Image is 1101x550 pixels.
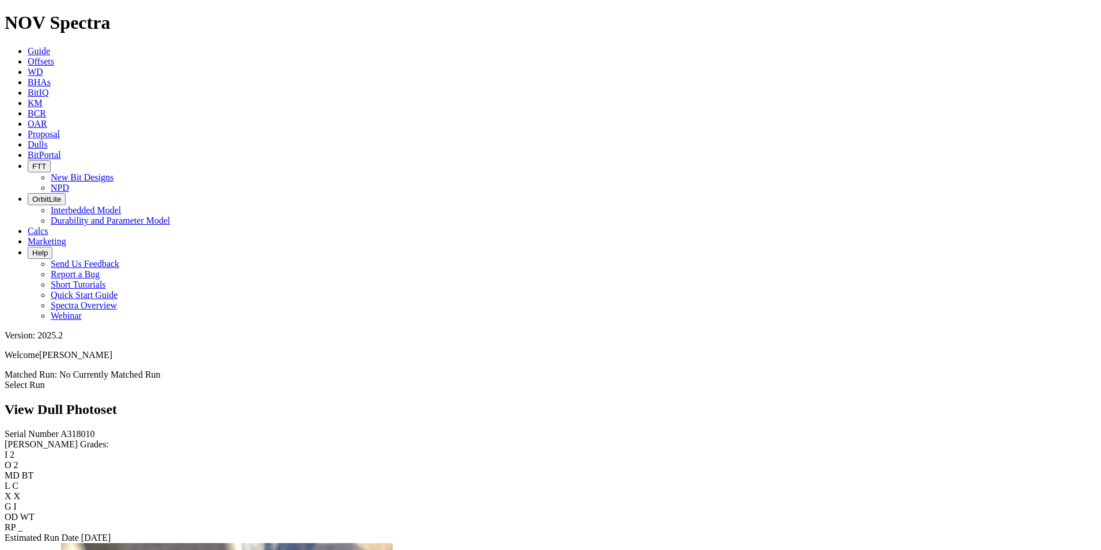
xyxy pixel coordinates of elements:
h1: NOV Spectra [5,12,1096,33]
a: Marketing [28,236,66,246]
button: OrbitLite [28,193,66,205]
button: Help [28,247,52,259]
p: Welcome [5,350,1096,360]
span: X [14,491,21,501]
span: FTT [32,162,46,171]
label: RP [5,522,16,532]
div: [PERSON_NAME] Grades: [5,439,1096,450]
a: Send Us Feedback [51,259,119,269]
a: Report a Bug [51,269,100,279]
span: [PERSON_NAME] [39,350,112,360]
a: BCR [28,108,46,118]
a: BitPortal [28,150,61,160]
label: MD [5,470,20,480]
span: C [12,481,18,491]
span: 2 [14,460,18,470]
a: Short Tutorials [51,280,106,289]
a: NPD [51,183,69,193]
a: New Bit Designs [51,172,113,182]
a: BitIQ [28,88,48,97]
a: Durability and Parameter Model [51,216,170,225]
span: BT [22,470,33,480]
a: Dulls [28,140,48,149]
a: Quick Start Guide [51,290,117,300]
a: Spectra Overview [51,300,117,310]
label: Serial Number [5,429,59,439]
span: A318010 [60,429,95,439]
a: Proposal [28,129,60,139]
a: Calcs [28,226,48,236]
span: WT [20,512,35,522]
label: I [5,450,7,459]
span: OrbitLite [32,195,61,204]
label: OD [5,512,18,522]
a: Interbedded Model [51,205,121,215]
label: X [5,491,12,501]
span: _ [18,522,22,532]
label: L [5,481,10,491]
a: Select Run [5,380,45,390]
h2: View Dull Photoset [5,402,1096,417]
a: KM [28,98,43,108]
a: WD [28,67,43,77]
a: BHAs [28,77,51,87]
span: Help [32,248,48,257]
span: No Currently Matched Run [59,370,161,379]
a: Offsets [28,56,54,66]
label: G [5,502,12,511]
a: Webinar [51,311,82,321]
span: Matched Run: [5,370,57,379]
span: 2 [10,450,14,459]
label: Estimated Run Date [5,533,79,543]
span: I [14,502,17,511]
span: [DATE] [81,533,111,543]
label: O [5,460,12,470]
a: OAR [28,119,47,129]
a: Guide [28,46,50,56]
div: Version: 2025.2 [5,330,1096,341]
button: FTT [28,160,51,172]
